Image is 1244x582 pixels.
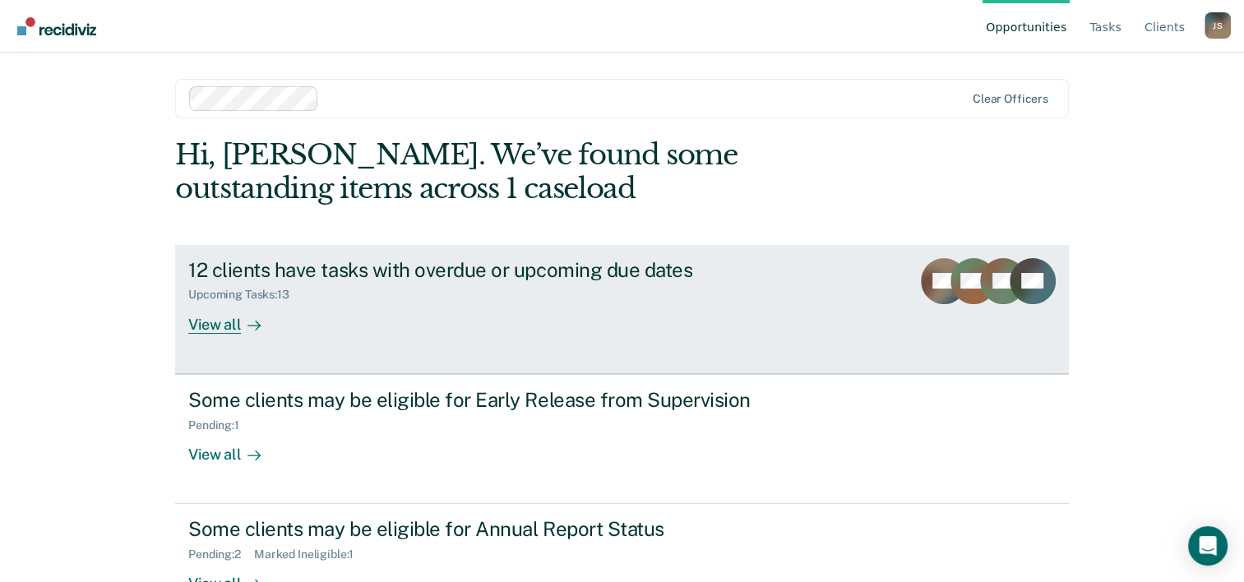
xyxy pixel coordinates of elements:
div: Clear officers [973,92,1048,106]
div: Marked Ineligible : 1 [254,547,367,561]
div: View all [188,432,280,464]
div: Pending : 2 [188,547,254,561]
a: Some clients may be eligible for Early Release from SupervisionPending:1View all [175,374,1069,504]
div: 12 clients have tasks with overdue or upcoming due dates [188,258,765,282]
a: 12 clients have tasks with overdue or upcoming due datesUpcoming Tasks:13View all [175,245,1069,374]
img: Recidiviz [17,17,96,35]
div: J S [1205,12,1231,39]
div: Upcoming Tasks : 13 [188,288,303,302]
div: Pending : 1 [188,418,252,432]
div: Hi, [PERSON_NAME]. We’ve found some outstanding items across 1 caseload [175,138,890,206]
div: Some clients may be eligible for Early Release from Supervision [188,388,765,412]
div: View all [188,302,280,334]
div: Some clients may be eligible for Annual Report Status [188,517,765,541]
div: Open Intercom Messenger [1188,526,1228,566]
button: Profile dropdown button [1205,12,1231,39]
